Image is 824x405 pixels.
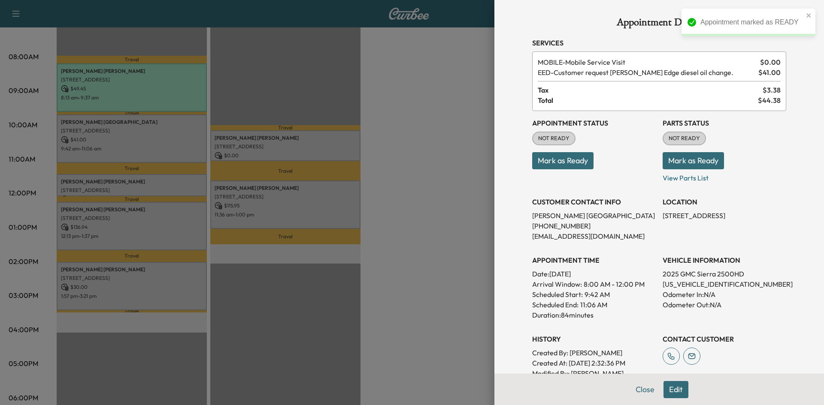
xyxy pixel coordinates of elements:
[630,381,660,398] button: Close
[532,17,786,31] h1: Appointment Details
[532,289,583,300] p: Scheduled Start:
[532,300,579,310] p: Scheduled End:
[758,67,781,78] span: $ 41.00
[532,118,656,128] h3: Appointment Status
[533,134,575,143] span: NOT READY
[532,255,656,265] h3: APPOINTMENT TIME
[663,269,786,279] p: 2025 GMC Sierra 2500HD
[663,300,786,310] p: Odometer Out: N/A
[532,269,656,279] p: Date: [DATE]
[663,334,786,344] h3: CONTACT CUSTOMER
[532,279,656,289] p: Arrival Window:
[758,95,781,105] span: $ 44.38
[663,134,705,143] span: NOT READY
[663,289,786,300] p: Odometer In: N/A
[806,12,812,19] button: close
[532,310,656,320] p: Duration: 84 minutes
[663,152,724,169] button: Mark as Ready
[532,210,656,221] p: [PERSON_NAME] [GEOGRAPHIC_DATA]
[532,368,656,378] p: Modified By : [PERSON_NAME]
[532,348,656,358] p: Created By : [PERSON_NAME]
[538,85,763,95] span: Tax
[538,57,757,67] span: Mobile Service Visit
[532,231,656,241] p: [EMAIL_ADDRESS][DOMAIN_NAME]
[584,279,645,289] span: 8:00 AM - 12:00 PM
[538,95,758,105] span: Total
[763,85,781,95] span: $ 3.38
[663,169,786,183] p: View Parts List
[532,38,786,48] h3: Services
[532,221,656,231] p: [PHONE_NUMBER]
[532,152,594,169] button: Mark as Ready
[700,17,803,27] div: Appointment marked as READY
[585,289,610,300] p: 9:42 AM
[663,197,786,207] h3: LOCATION
[663,210,786,221] p: [STREET_ADDRESS]
[580,300,607,310] p: 11:06 AM
[663,381,688,398] button: Edit
[532,358,656,368] p: Created At : [DATE] 2:32:36 PM
[663,118,786,128] h3: Parts Status
[663,255,786,265] h3: VEHICLE INFORMATION
[538,67,755,78] span: Customer request Ewing Edge diesel oil change.
[760,57,781,67] span: $ 0.00
[532,334,656,344] h3: History
[532,197,656,207] h3: CUSTOMER CONTACT INFO
[663,279,786,289] p: [US_VEHICLE_IDENTIFICATION_NUMBER]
